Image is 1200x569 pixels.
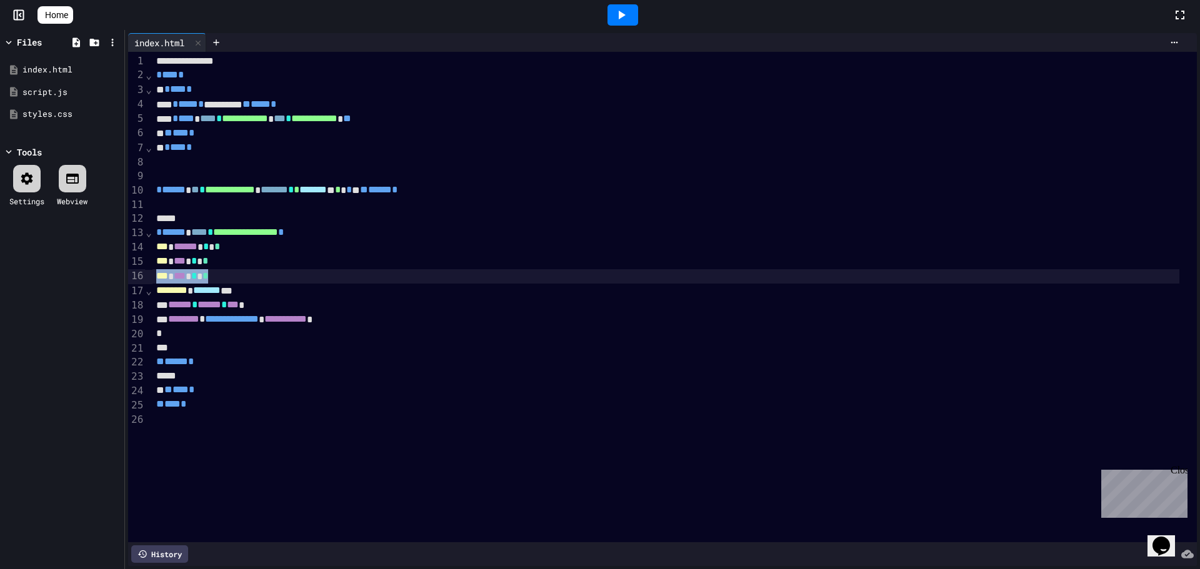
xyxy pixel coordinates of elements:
[128,97,145,112] div: 4
[128,141,145,156] div: 7
[9,195,44,207] div: Settings
[145,84,152,96] span: Fold line
[128,299,145,313] div: 18
[128,398,145,413] div: 25
[128,413,145,427] div: 26
[128,83,145,97] div: 3
[131,545,188,563] div: History
[22,86,120,99] div: script.js
[17,36,42,49] div: Files
[128,33,206,52] div: index.html
[128,68,145,82] div: 2
[128,384,145,398] div: 24
[128,255,145,269] div: 15
[128,54,145,68] div: 1
[128,342,145,355] div: 21
[128,327,145,341] div: 20
[45,9,68,21] span: Home
[128,284,145,299] div: 17
[128,156,145,169] div: 8
[128,198,145,212] div: 11
[128,226,145,240] div: 13
[128,126,145,141] div: 6
[145,69,152,81] span: Fold line
[37,6,73,24] a: Home
[128,212,145,225] div: 12
[128,370,145,383] div: 23
[128,313,145,327] div: 19
[5,5,86,79] div: Chat with us now!Close
[17,146,42,159] div: Tools
[22,108,120,121] div: styles.css
[57,195,87,207] div: Webview
[128,112,145,126] div: 5
[22,64,120,76] div: index.html
[128,240,145,255] div: 14
[145,285,152,297] span: Fold line
[128,355,145,370] div: 22
[128,36,191,49] div: index.html
[128,184,145,198] div: 10
[128,169,145,183] div: 9
[145,227,152,239] span: Fold line
[1147,519,1187,557] iframe: chat widget
[1096,465,1187,518] iframe: chat widget
[128,269,145,284] div: 16
[145,142,152,154] span: Fold line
